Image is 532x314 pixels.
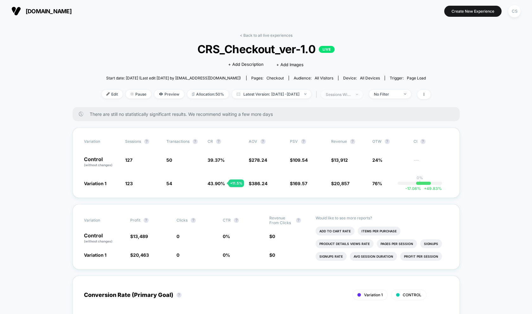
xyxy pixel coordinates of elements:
span: All Visitors [315,76,333,80]
span: 386.24 [252,181,267,186]
span: 76% [372,181,382,186]
span: PSV [290,139,298,144]
button: ? [176,292,182,298]
span: 43.90 % [208,181,225,186]
div: Pages: [251,76,284,80]
li: Signups [420,239,442,248]
span: 0 [272,234,275,239]
span: $ [130,252,149,258]
span: 278.24 [252,157,267,163]
span: Variation [84,216,119,225]
span: AOV [249,139,257,144]
span: (without changes) [84,239,112,243]
span: 20,463 [133,252,149,258]
div: sessions with impression [326,92,351,97]
button: ? [191,218,196,223]
span: 39.37 % [208,157,225,163]
span: 0 [176,252,179,258]
span: $ [269,252,275,258]
p: Control [84,157,119,167]
button: CS [506,5,522,18]
span: Device: [338,76,385,80]
img: end [131,92,134,96]
span: $ [269,234,275,239]
button: ? [301,139,306,144]
span: Page Load [407,76,426,80]
span: CTR [223,218,231,223]
span: 0 % [223,252,230,258]
span: There are still no statistically significant results. We recommend waiting a few more days [90,111,447,117]
span: 0 % [223,234,230,239]
span: Allocation: 50% [187,90,229,98]
button: ? [260,139,266,144]
span: Revenue [331,139,347,144]
div: CS [508,5,521,17]
span: Sessions [125,139,141,144]
span: 20,857 [334,181,349,186]
span: $ [249,157,267,163]
span: 13,912 [334,157,348,163]
span: $ [290,157,308,163]
span: 0 [272,252,275,258]
span: checkout [266,76,284,80]
button: ? [216,139,221,144]
li: Avg Session Duration [350,252,397,261]
span: Edit [102,90,123,98]
button: Create New Experience [444,6,502,17]
span: Profit [130,218,140,223]
span: Variation 1 [84,252,106,258]
button: [DOMAIN_NAME] [10,6,74,16]
p: Control [84,233,124,244]
div: + 11.5 % [228,179,244,187]
span: Variation 1 [84,181,106,186]
li: Add To Cart Rate [316,227,355,235]
span: all devices [360,76,380,80]
span: 49.83 % [421,186,442,191]
span: Start date: [DATE] (Last edit [DATE] by [EMAIL_ADDRESS][DOMAIN_NAME]) [106,76,241,80]
button: ? [234,218,239,223]
span: CRS_Checkout_ver-1.0 [118,42,414,56]
p: Would like to see more reports? [316,216,448,220]
img: end [304,93,306,95]
p: | [419,180,420,185]
button: ? [144,139,149,144]
li: Signups Rate [316,252,347,261]
img: edit [106,92,110,96]
span: Variation 1 [364,292,383,297]
img: end [404,93,406,95]
span: 123 [125,181,133,186]
span: | [314,90,321,99]
p: LIVE [319,46,335,53]
img: end [356,94,358,95]
button: ? [420,139,426,144]
div: Audience: [294,76,333,80]
li: Profit Per Session [400,252,442,261]
span: Revenue From Clicks [269,216,293,225]
span: 54 [166,181,172,186]
p: 0% [417,175,423,180]
li: Pages Per Session [377,239,417,248]
span: $ [249,181,267,186]
span: [DOMAIN_NAME] [26,8,72,15]
span: OTW [372,139,407,144]
span: (without changes) [84,163,112,167]
li: Product Details Views Rate [316,239,374,248]
span: $ [130,234,148,239]
button: ? [385,139,390,144]
span: Latest Version: [DATE] - [DATE] [232,90,311,98]
span: 13,489 [133,234,148,239]
li: Items Per Purchase [358,227,401,235]
span: 109.54 [293,157,308,163]
span: Clicks [176,218,188,223]
button: ? [193,139,198,144]
span: Preview [154,90,184,98]
span: $ [331,181,349,186]
span: 0 [176,234,179,239]
span: $ [290,181,307,186]
span: 50 [166,157,172,163]
span: -17.08 % [405,186,421,191]
span: + Add Description [228,61,264,68]
span: Transactions [166,139,189,144]
button: ? [296,218,301,223]
span: CONTROL [403,292,421,297]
